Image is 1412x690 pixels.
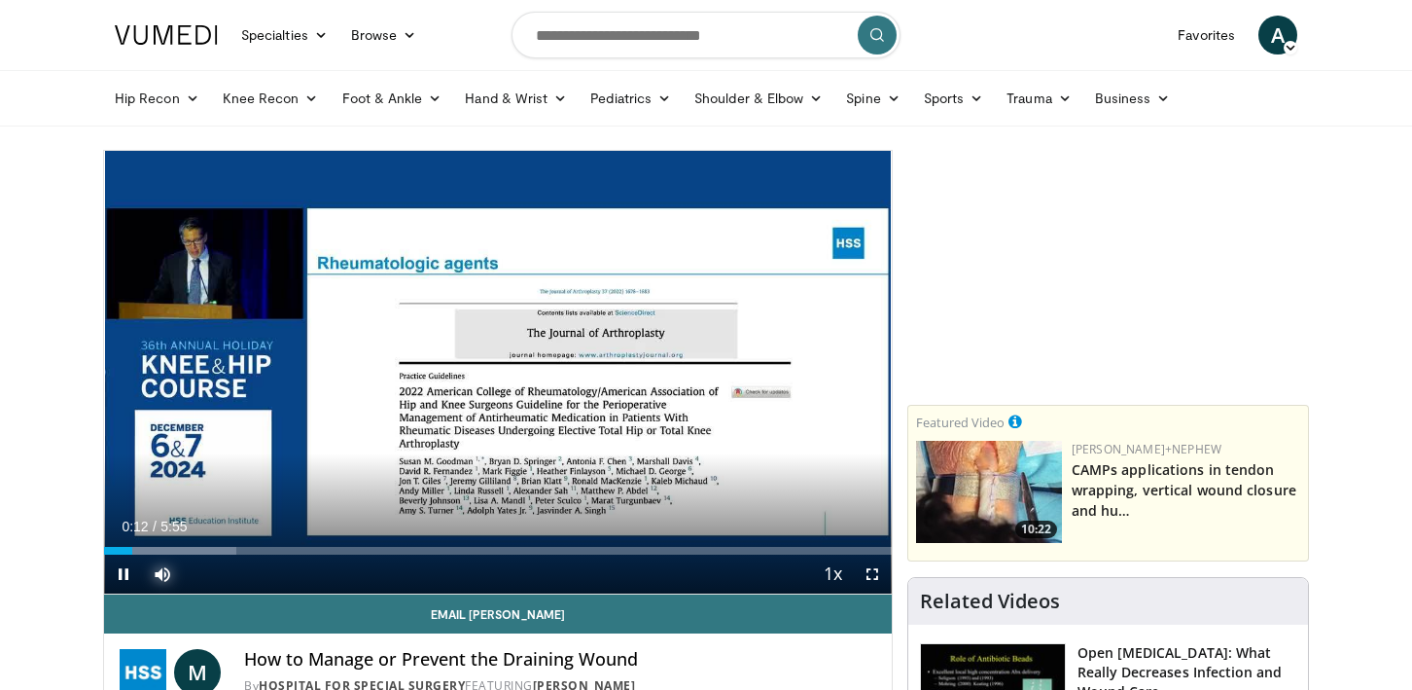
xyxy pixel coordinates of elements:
video-js: Video Player [104,151,892,595]
a: Email [PERSON_NAME] [104,595,892,634]
input: Search topics, interventions [512,12,900,58]
a: A [1258,16,1297,54]
button: Mute [143,555,182,594]
a: Trauma [995,79,1083,118]
span: 5:55 [160,519,187,534]
a: Hand & Wrist [453,79,579,118]
a: [PERSON_NAME]+Nephew [1072,441,1221,457]
a: Favorites [1166,16,1247,54]
a: Spine [834,79,911,118]
a: Shoulder & Elbow [683,79,834,118]
a: Browse [339,16,429,54]
a: Knee Recon [211,79,331,118]
a: Business [1083,79,1183,118]
span: 0:12 [122,519,148,534]
h4: Related Videos [920,590,1060,613]
a: Sports [912,79,996,118]
button: Pause [104,555,143,594]
a: CAMPs applications in tendon wrapping, vertical wound closure and hu… [1072,460,1296,520]
iframe: Advertisement [962,150,1253,393]
div: Progress Bar [104,547,892,555]
small: Featured Video [916,414,1005,431]
a: Pediatrics [579,79,683,118]
span: / [153,519,157,534]
a: 10:22 [916,441,1062,543]
button: Playback Rate [814,555,853,594]
button: Fullscreen [853,555,892,594]
h4: How to Manage or Prevent the Draining Wound [244,649,876,671]
a: Foot & Ankle [331,79,454,118]
img: 2677e140-ee51-4d40-a5f5-4f29f195cc19.150x105_q85_crop-smart_upscale.jpg [916,441,1062,543]
a: Specialties [229,16,339,54]
a: Hip Recon [103,79,211,118]
span: 10:22 [1015,521,1057,538]
img: VuMedi Logo [115,25,218,45]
